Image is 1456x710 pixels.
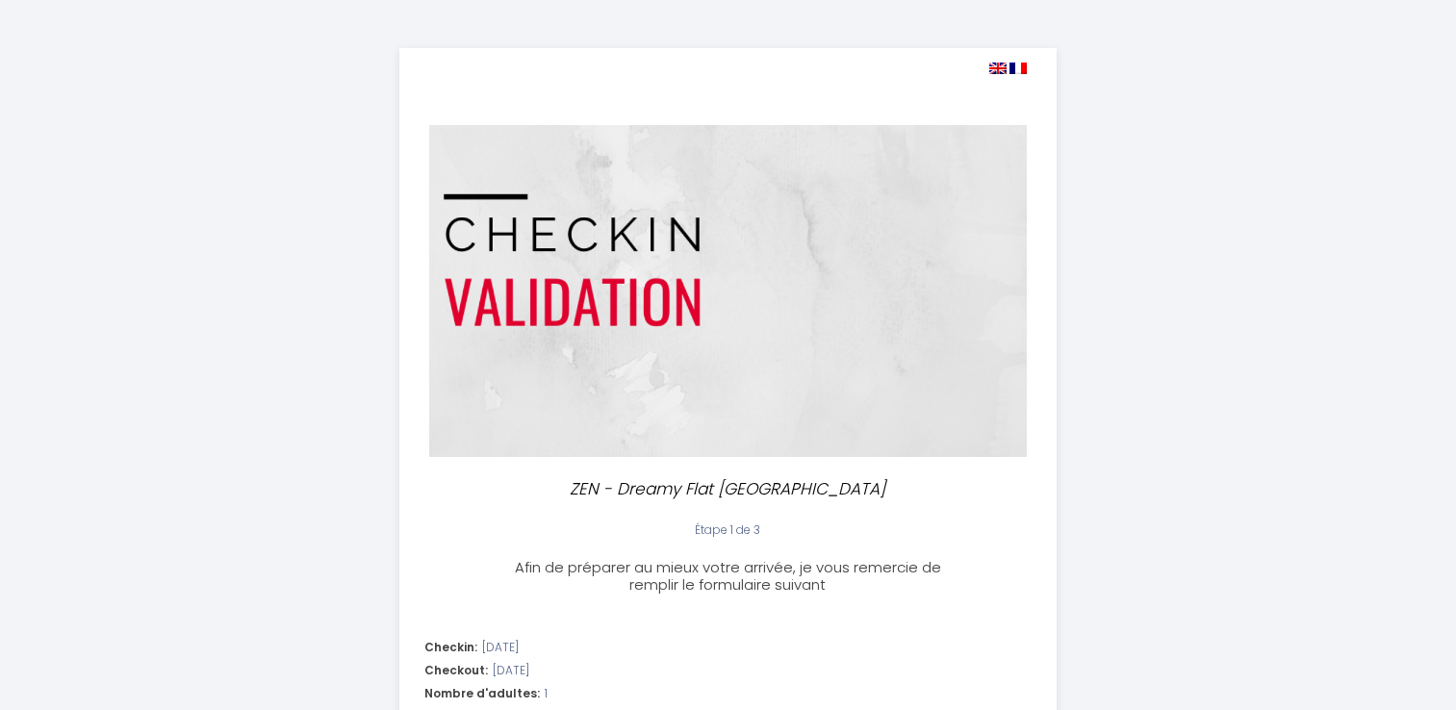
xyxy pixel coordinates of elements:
[523,476,934,502] p: ZEN - Dreamy Flat [GEOGRAPHIC_DATA]
[545,685,548,703] span: 1
[424,639,477,657] span: Checkin:
[1009,63,1027,74] img: fr.png
[515,557,941,595] span: Afin de préparer au mieux votre arrivée, je vous remercie de remplir le formulaire suivant
[493,662,529,680] span: [DATE]
[482,639,519,657] span: [DATE]
[989,63,1007,74] img: en.png
[424,662,488,680] span: Checkout:
[695,521,760,538] span: Étape 1 de 3
[424,685,540,703] span: Nombre d'adultes:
